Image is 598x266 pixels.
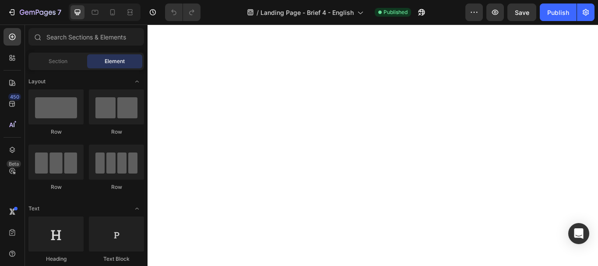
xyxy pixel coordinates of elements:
[4,4,65,21] button: 7
[165,4,201,21] div: Undo/Redo
[148,25,598,266] iframe: Design area
[105,57,125,65] span: Element
[547,8,569,17] div: Publish
[28,78,46,85] span: Layout
[8,93,21,100] div: 450
[28,183,84,191] div: Row
[130,74,144,89] span: Toggle open
[28,205,39,213] span: Text
[49,57,67,65] span: Section
[540,4,577,21] button: Publish
[507,4,536,21] button: Save
[57,7,61,18] p: 7
[568,223,589,244] div: Open Intercom Messenger
[515,9,529,16] span: Save
[89,183,144,191] div: Row
[257,8,259,17] span: /
[7,160,21,167] div: Beta
[89,255,144,263] div: Text Block
[28,128,84,136] div: Row
[89,128,144,136] div: Row
[28,255,84,263] div: Heading
[28,28,144,46] input: Search Sections & Elements
[383,8,408,16] span: Published
[260,8,354,17] span: Landing Page - Brief 4 - English
[130,202,144,216] span: Toggle open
